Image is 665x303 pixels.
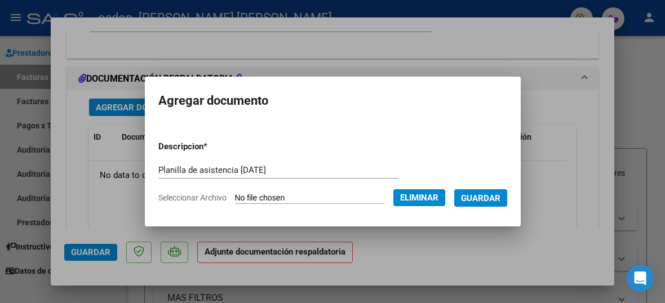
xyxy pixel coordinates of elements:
span: Guardar [461,193,500,203]
span: Seleccionar Archivo [158,193,227,202]
button: Guardar [454,189,507,207]
button: Eliminar [393,189,445,206]
p: Descripcion [158,140,263,153]
div: Open Intercom Messenger [627,265,654,292]
h2: Agregar documento [158,90,507,112]
span: Eliminar [400,193,438,203]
